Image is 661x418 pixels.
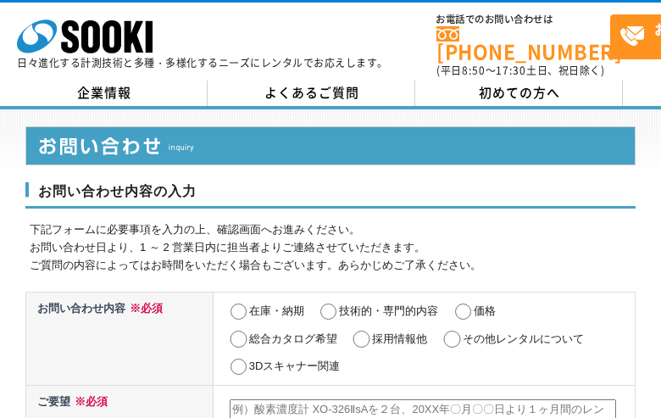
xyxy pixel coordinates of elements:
p: 日々進化する計測技術と多種・多様化するニーズにレンタルでお応えします。 [17,58,388,68]
th: お問い合わせ内容 [26,292,214,385]
label: 採用情報他 [372,332,427,345]
span: ※必須 [70,395,108,408]
span: 8:50 [462,63,486,78]
span: 17:30 [496,63,526,78]
label: その他レンタルについて [463,332,584,345]
span: 初めての方へ [479,83,560,102]
p: 下記フォームに必要事項を入力の上、確認画面へお進みください。 お問い合わせ日より、1 ～ 2 営業日内に担当者よりご連絡させていただきます。 ご質問の内容によってはお時間をいただく場合もございま... [30,221,636,274]
label: 3Dスキャナー関連 [249,359,341,372]
label: 技術的・専門的内容 [339,304,438,317]
span: (平日 ～ 土日、祝日除く) [436,63,604,78]
img: お問い合わせ [25,126,636,165]
a: [PHONE_NUMBER] [436,26,610,61]
span: お電話でのお問い合わせは [436,14,610,25]
span: ※必須 [125,302,163,315]
label: 在庫・納期 [249,304,304,317]
label: 価格 [474,304,496,317]
a: 初めての方へ [415,81,623,106]
h3: お問い合わせ内容の入力 [25,182,636,209]
a: よくあるご質問 [208,81,415,106]
label: 総合カタログ希望 [249,332,337,345]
